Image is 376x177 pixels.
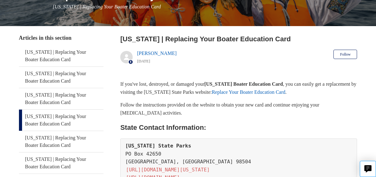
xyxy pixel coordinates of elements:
[120,80,357,96] p: If you've lost, destroyed, or damaged your , you can easily get a replacement by visiting the [US...
[120,122,357,133] h2: State Contact Information:
[120,101,357,117] p: Follow the instructions provided on the website to obtain your new card and continue enjoying you...
[125,143,191,149] strong: [US_STATE] State Parks
[19,35,71,41] span: Articles in this section
[19,152,103,174] a: [US_STATE] | Replacing Your Boater Education Card
[125,166,210,173] a: [URL][DOMAIN_NAME][US_STATE]
[53,4,161,9] span: [US_STATE] | Replacing Your Boater Education Card
[137,51,177,56] a: [PERSON_NAME]
[137,59,150,63] time: 05/22/2024, 12:15
[204,81,283,87] strong: [US_STATE] Boater Education Card
[360,161,376,177] button: Live chat
[333,50,357,59] button: Follow Article
[120,34,357,44] h2: Washington | Replacing Your Boater Education Card
[19,88,103,109] a: [US_STATE] | Replacing Your Boater Education Card
[19,131,103,152] a: [US_STATE] | Replacing Your Boater Education Card
[19,67,103,88] a: [US_STATE] | Replacing Your Boater Education Card
[19,110,103,131] a: [US_STATE] | Replacing Your Boater Education Card
[212,89,285,95] a: Replace Your Boater Education Card
[19,45,103,66] a: [US_STATE] | Replacing Your Boater Education Card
